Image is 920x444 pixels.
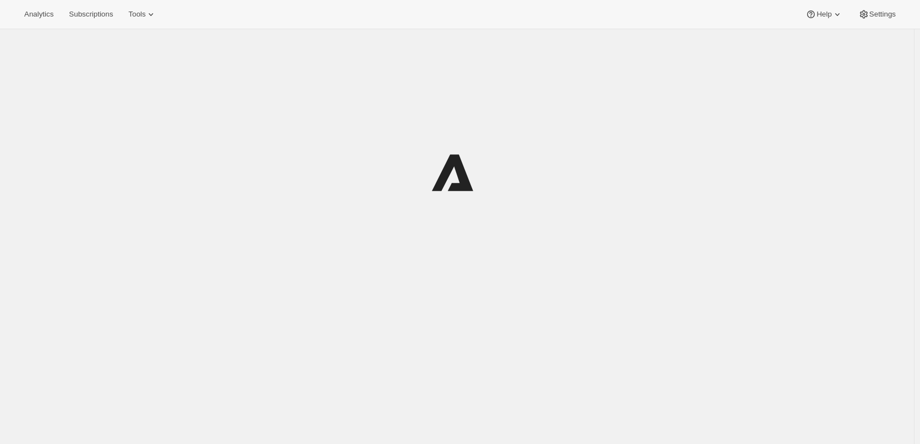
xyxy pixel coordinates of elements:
[816,10,831,19] span: Help
[24,10,53,19] span: Analytics
[799,7,849,22] button: Help
[62,7,120,22] button: Subscriptions
[69,10,113,19] span: Subscriptions
[128,10,145,19] span: Tools
[18,7,60,22] button: Analytics
[852,7,902,22] button: Settings
[869,10,896,19] span: Settings
[122,7,163,22] button: Tools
